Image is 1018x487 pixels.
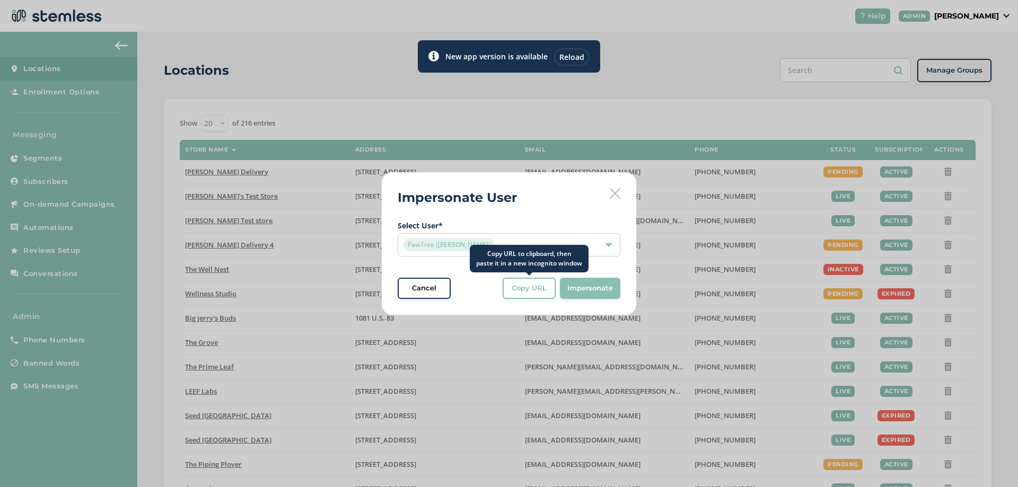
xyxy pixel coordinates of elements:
[567,283,613,294] span: Impersonate
[398,220,620,231] label: Select User
[403,238,495,251] span: PawTree ([PERSON_NAME])
[445,51,548,62] label: New app version is available
[398,278,451,299] button: Cancel
[512,283,547,294] span: Copy URL
[428,51,439,61] img: icon-toast-info-b13014a2.svg
[965,436,1018,487] iframe: Chat Widget
[398,188,517,207] h2: Impersonate User
[554,48,590,66] div: Reload
[470,245,589,272] div: Copy URL to clipboard, then paste it in a new incognito window
[560,278,620,299] button: Impersonate
[412,283,436,294] span: Cancel
[503,278,556,299] button: Copy URL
